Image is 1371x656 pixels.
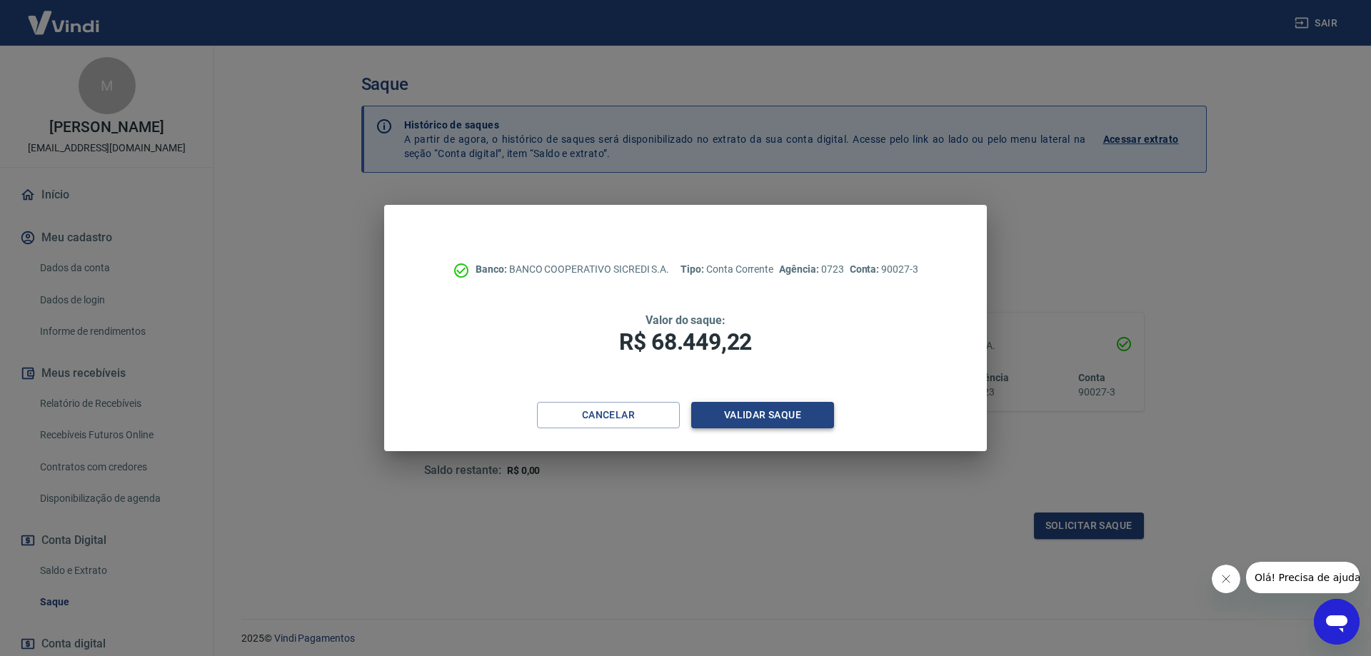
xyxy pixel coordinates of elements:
[850,262,918,277] p: 90027-3
[681,262,773,277] p: Conta Corrente
[1246,562,1360,593] iframe: Mensagem da empresa
[779,263,821,275] span: Agência:
[619,328,752,355] span: R$ 68.449,22
[681,263,706,275] span: Tipo:
[537,402,680,428] button: Cancelar
[476,262,669,277] p: BANCO COOPERATIVO SICREDI S.A.
[779,262,843,277] p: 0723
[476,263,509,275] span: Banco:
[691,402,834,428] button: Validar saque
[1314,599,1360,645] iframe: Botão para abrir a janela de mensagens
[850,263,882,275] span: Conta:
[646,313,725,327] span: Valor do saque:
[9,10,120,21] span: Olá! Precisa de ajuda?
[1212,565,1240,593] iframe: Fechar mensagem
